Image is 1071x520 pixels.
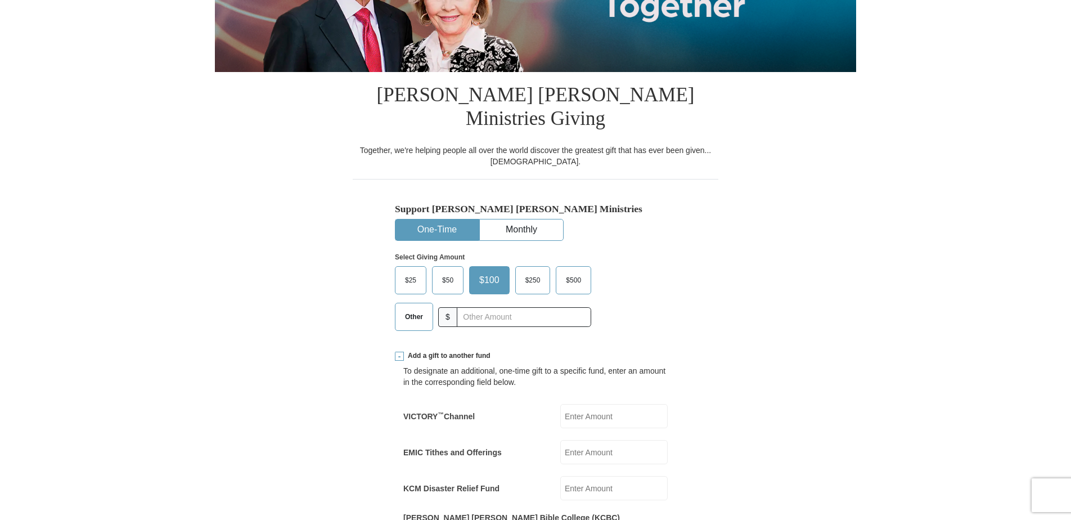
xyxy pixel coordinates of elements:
[399,272,422,289] span: $25
[474,272,505,289] span: $100
[560,404,668,428] input: Enter Amount
[457,307,591,327] input: Other Amount
[403,365,668,388] div: To designate an additional, one-time gift to a specific fund, enter an amount in the correspondin...
[404,351,490,361] span: Add a gift to another fund
[353,145,718,167] div: Together, we're helping people all over the world discover the greatest gift that has ever been g...
[395,253,465,261] strong: Select Giving Amount
[403,411,475,422] label: VICTORY Channel
[438,411,444,418] sup: ™
[560,272,587,289] span: $500
[403,483,499,494] label: KCM Disaster Relief Fund
[438,307,457,327] span: $
[480,219,563,240] button: Monthly
[395,219,479,240] button: One-Time
[520,272,546,289] span: $250
[560,476,668,500] input: Enter Amount
[353,72,718,145] h1: [PERSON_NAME] [PERSON_NAME] Ministries Giving
[399,308,429,325] span: Other
[395,203,676,215] h5: Support [PERSON_NAME] [PERSON_NAME] Ministries
[560,440,668,464] input: Enter Amount
[436,272,459,289] span: $50
[403,447,502,458] label: EMIC Tithes and Offerings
